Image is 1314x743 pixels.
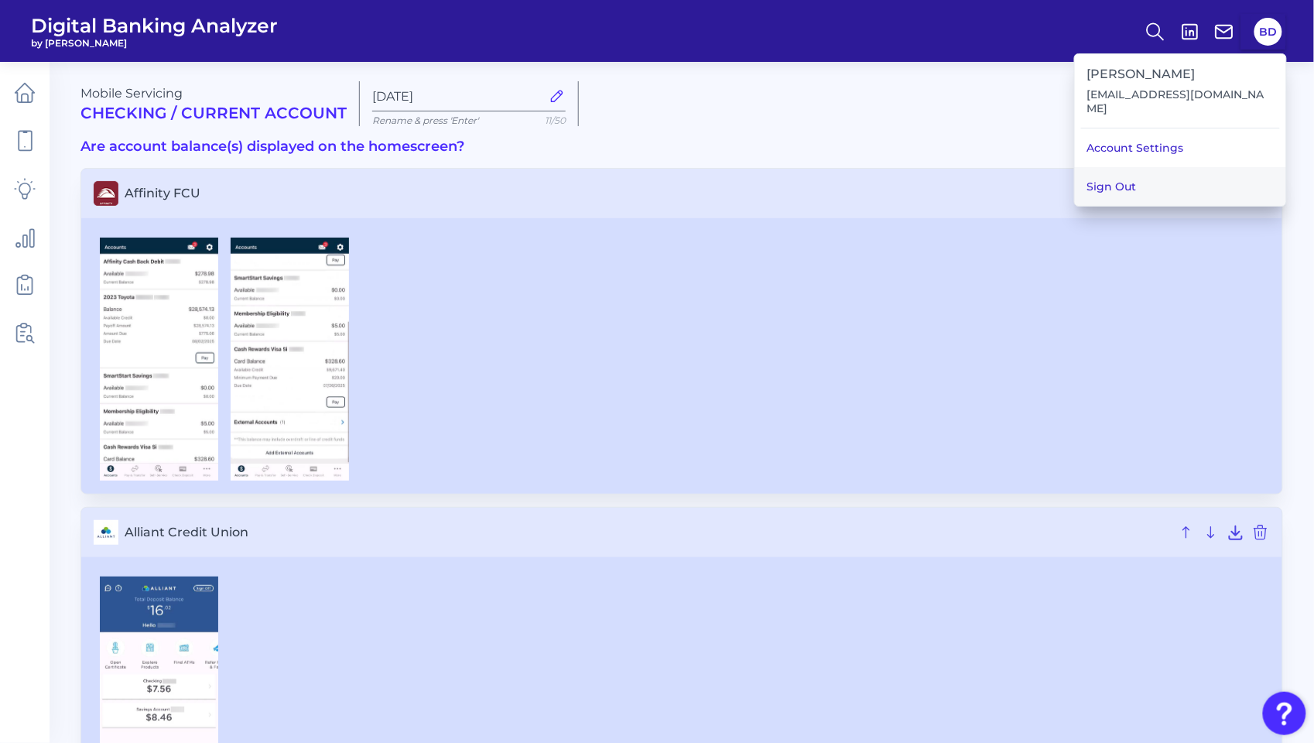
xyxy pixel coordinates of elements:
h3: Are account balance(s) displayed on the homescreen? [80,139,1283,156]
a: Account Settings [1075,128,1286,167]
button: BD [1254,18,1282,46]
p: Rename & press 'Enter' [372,115,566,126]
span: Affinity FCU [125,186,1196,200]
button: Sign Out [1075,167,1286,206]
img: Affinity FCU [231,238,349,481]
span: Digital Banking Analyzer [31,14,278,37]
h2: Checking / Current Account [80,104,347,122]
span: by [PERSON_NAME] [31,37,278,49]
img: Affinity FCU [100,238,218,481]
p: [EMAIL_ADDRESS][DOMAIN_NAME] [1087,87,1274,115]
h3: [PERSON_NAME] [1087,67,1274,81]
span: 11/50 [545,115,566,126]
span: Alliant Credit Union [125,525,1171,539]
button: Open Resource Center [1263,692,1306,735]
div: Mobile Servicing [80,86,347,122]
